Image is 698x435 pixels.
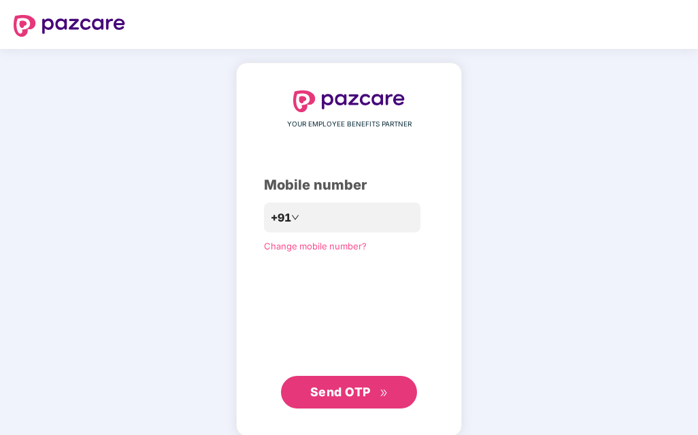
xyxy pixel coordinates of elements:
span: YOUR EMPLOYEE BENEFITS PARTNER [287,119,412,130]
span: Send OTP [310,385,371,399]
img: logo [14,15,125,37]
span: +91 [271,209,291,226]
a: Change mobile number? [264,241,367,251]
div: Mobile number [264,175,434,196]
button: Send OTPdouble-right [281,376,417,408]
span: double-right [380,389,388,398]
img: logo [293,90,405,112]
span: down [291,213,299,222]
